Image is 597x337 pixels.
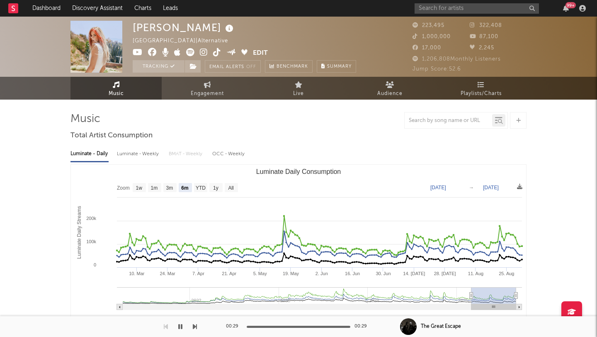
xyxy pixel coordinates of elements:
text: → [469,185,474,190]
text: 1m [151,185,158,191]
div: Luminate - Daily [70,147,109,161]
text: 19. May [283,271,299,276]
text: 16. Jun [345,271,360,276]
svg: Luminate Daily Consumption [71,165,526,331]
a: Audience [344,77,435,100]
a: Music [70,77,162,100]
text: Luminate Daily Streams [76,206,82,259]
input: Search for artists [415,3,539,14]
text: 10. Mar [129,271,145,276]
div: 99 + [565,2,576,8]
text: 3m [166,185,173,191]
a: Live [253,77,344,100]
text: 2. Jun [315,271,328,276]
span: 1,206,808 Monthly Listeners [413,56,501,62]
a: Benchmark [265,60,313,73]
text: 0 [94,262,96,267]
a: Engagement [162,77,253,100]
text: 1y [213,185,218,191]
text: 7. Apr [192,271,204,276]
div: The Great Escape [421,323,461,330]
span: Benchmark [277,62,308,72]
span: 223,495 [413,23,444,28]
em: Off [246,65,256,69]
span: 2,245 [470,45,494,51]
text: 14. [DATE] [403,271,425,276]
a: Playlists/Charts [435,77,527,100]
text: 11. Aug [468,271,483,276]
text: 5. May [253,271,267,276]
button: Tracking [133,60,184,73]
text: 28. [DATE] [434,271,456,276]
text: Zoom [117,185,130,191]
text: 1w [136,185,143,191]
button: Email AlertsOff [205,60,261,73]
text: All [228,185,233,191]
div: 00:29 [226,322,243,332]
text: 6m [181,185,188,191]
span: 17,000 [413,45,441,51]
text: 25. Aug [499,271,514,276]
span: Engagement [191,89,224,99]
button: Summary [317,60,356,73]
span: Summary [327,64,352,69]
span: 87,100 [470,34,498,39]
div: OCC - Weekly [212,147,245,161]
input: Search by song name or URL [405,117,492,124]
text: [DATE] [430,185,446,190]
span: Audience [377,89,403,99]
button: Edit [253,48,268,59]
text: 24. Mar [160,271,175,276]
span: Music [109,89,124,99]
text: 200k [86,216,96,221]
button: 99+ [563,5,569,12]
span: Jump Score: 52.6 [413,66,461,72]
text: YTD [196,185,206,191]
text: Luminate Daily Consumption [256,168,341,175]
span: Total Artist Consumption [70,131,153,141]
span: Playlists/Charts [461,89,502,99]
span: 322,408 [470,23,502,28]
span: 1,000,000 [413,34,451,39]
div: [PERSON_NAME] [133,21,235,34]
div: [GEOGRAPHIC_DATA] | Alternative [133,36,238,46]
span: Live [293,89,304,99]
text: 100k [86,239,96,244]
div: 00:29 [354,322,371,332]
text: 21. Apr [222,271,236,276]
text: [DATE] [483,185,499,190]
text: 30. Jun [376,271,391,276]
div: Luminate - Weekly [117,147,160,161]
